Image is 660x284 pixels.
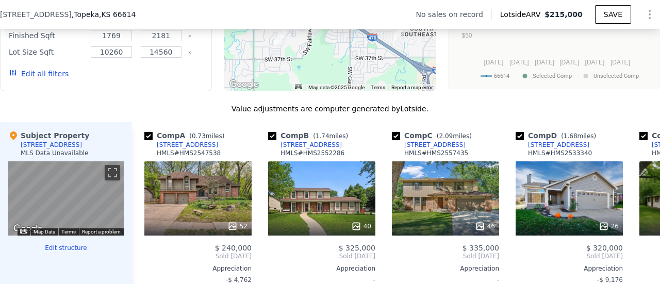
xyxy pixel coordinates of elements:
a: Report a map error [391,85,433,90]
span: 1.74 [316,132,329,140]
text: [DATE] [560,59,580,66]
button: Toggle fullscreen view [105,165,120,180]
span: -$ 4,762 [226,276,252,283]
span: $ 240,000 [215,244,252,252]
button: Show Options [639,4,660,25]
div: [STREET_ADDRESS] [280,141,342,149]
span: 2.09 [439,132,453,140]
button: Edit all filters [9,69,69,79]
span: -$ 9,176 [597,276,623,283]
div: [STREET_ADDRESS] [404,141,466,149]
div: [STREET_ADDRESS] [528,141,589,149]
button: SAVE [595,5,631,24]
text: [DATE] [484,59,504,66]
div: HMLS # HMS2533340 [528,149,592,157]
span: Sold [DATE] [268,252,375,260]
text: [DATE] [585,59,605,66]
div: Appreciation [144,264,252,273]
span: Sold [DATE] [392,252,499,260]
img: Google [11,222,45,236]
text: [DATE] [509,59,529,66]
span: ( miles) [185,132,228,140]
span: $ 325,000 [339,244,375,252]
a: [STREET_ADDRESS] [516,141,589,149]
div: Subject Property [8,130,89,141]
a: Open this area in Google Maps (opens a new window) [11,222,45,236]
div: 46 [475,221,495,231]
div: HMLS # HMS2547538 [157,149,221,157]
text: 66614 [494,73,509,79]
div: Appreciation [268,264,375,273]
a: Terms [61,229,76,235]
div: Comp D [516,130,600,141]
div: 5605 SW 34th Pl [274,30,286,47]
text: [DATE] [610,59,630,66]
div: Comp A [144,130,228,141]
text: Unselected Comp [593,73,639,79]
div: Appreciation [516,264,623,273]
span: , Topeka [72,9,136,20]
div: Lot Size Sqft [9,45,85,59]
div: 26 [599,221,619,231]
span: Sold [DATE] [144,252,252,260]
span: Map data ©2025 Google [308,85,365,90]
span: Lotside ARV [500,9,544,20]
button: Keyboard shortcuts [295,85,302,89]
span: Sold [DATE] [516,252,623,260]
text: Selected Comp [533,73,572,79]
text: $50 [462,32,472,39]
div: No sales on record [416,9,491,20]
span: ( miles) [309,132,352,140]
span: , KS 66614 [99,10,136,19]
div: 3500 SW Oak Pkwy [393,25,405,42]
div: MLS Data Unavailable [21,149,89,157]
div: 52 [227,221,247,231]
span: ( miles) [557,132,600,140]
div: Appreciation [392,264,499,273]
button: Clear [188,34,192,38]
a: Report a problem [82,229,121,235]
text: [DATE] [535,59,555,66]
span: $ 335,000 [463,244,499,252]
button: Keyboard shortcuts [20,229,27,233]
div: Comp C [392,130,476,141]
span: $215,000 [544,10,583,19]
img: Google [227,78,261,91]
span: ( miles) [433,132,476,140]
div: Street View [8,161,124,236]
a: [STREET_ADDRESS] [144,141,218,149]
span: 0.73 [192,132,206,140]
div: HMLS # HMS2557435 [404,149,468,157]
div: Map [8,161,124,236]
a: [STREET_ADDRESS] [392,141,466,149]
div: Comp B [268,130,352,141]
button: Map Data [34,228,55,236]
a: [STREET_ADDRESS] [268,141,342,149]
button: Clear [188,51,192,55]
div: [STREET_ADDRESS] [157,141,218,149]
span: $ 320,000 [586,244,623,252]
a: Open this area in Google Maps (opens a new window) [227,78,261,91]
div: Finished Sqft [9,28,85,43]
button: Edit structure [8,244,124,252]
a: Terms [371,85,385,90]
div: [STREET_ADDRESS] [21,141,82,149]
div: 40 [351,221,371,231]
div: HMLS # HMS2552286 [280,149,344,157]
span: 1.68 [564,132,577,140]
